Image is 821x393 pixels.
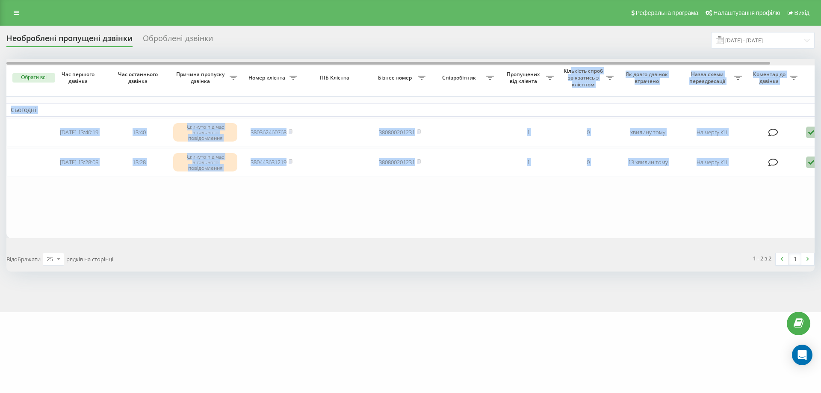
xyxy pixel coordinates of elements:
td: [DATE] 13:28:05 [49,148,109,177]
a: 380362460768 [251,128,286,136]
span: Як довго дзвінок втрачено [625,71,671,84]
a: 1 [789,253,801,265]
span: Причина пропуску дзвінка [173,71,230,84]
span: Час першого дзвінка [56,71,102,84]
span: Вихід [794,9,809,16]
span: рядків на сторінці [66,255,113,263]
td: [DATE] 13:40:19 [49,118,109,147]
a: 380800201231 [379,128,415,136]
a: 380800201231 [379,158,415,166]
button: Обрати всі [12,73,55,83]
span: ПІБ Клієнта [309,74,363,81]
span: Коментар до дзвінка [750,71,790,84]
div: Скинуто під час вітального повідомлення [173,123,237,142]
div: 1 - 2 з 2 [753,254,771,263]
span: Реферальна програма [636,9,699,16]
div: Open Intercom Messenger [792,345,812,365]
div: 25 [47,255,53,263]
td: 0 [558,148,618,177]
div: Необроблені пропущені дзвінки [6,34,133,47]
td: 1 [498,148,558,177]
td: На чергу КЦ [678,118,746,147]
td: 13:40 [109,118,169,147]
td: На чергу КЦ [678,148,746,177]
span: Назва схеми переадресації [682,71,734,84]
td: 1 [498,118,558,147]
span: Пропущених від клієнта [502,71,546,84]
td: хвилину тому [618,118,678,147]
span: Час останнього дзвінка [116,71,162,84]
span: Відображати [6,255,41,263]
a: 380443631219 [251,158,286,166]
span: Кількість спроб зв'язатись з клієнтом [562,68,606,88]
span: Співробітник [434,74,486,81]
span: Бізнес номер [374,74,418,81]
td: 13 хвилин тому [618,148,678,177]
div: Скинуто під час вітального повідомлення [173,153,237,172]
span: Налаштування профілю [713,9,780,16]
span: Номер клієнта [246,74,289,81]
td: 13:28 [109,148,169,177]
div: Оброблені дзвінки [143,34,213,47]
td: 0 [558,118,618,147]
